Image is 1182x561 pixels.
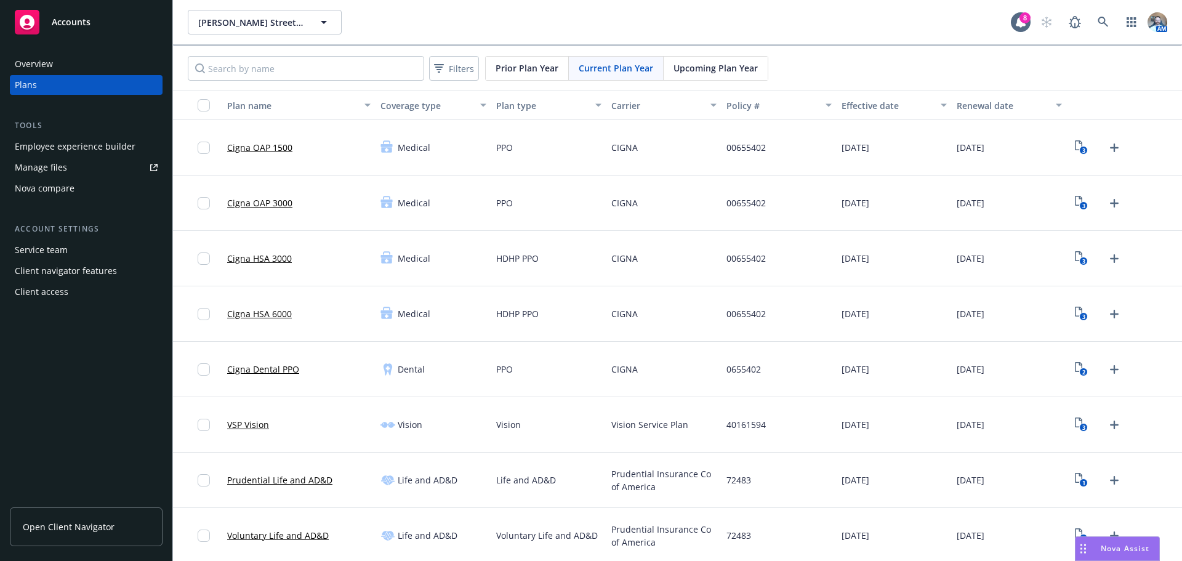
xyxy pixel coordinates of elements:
[1072,360,1092,379] a: View Plan Documents
[198,99,210,111] input: Select all
[398,196,430,209] span: Medical
[957,141,984,154] span: [DATE]
[1104,193,1124,213] a: Upload Plan Documents
[842,252,869,265] span: [DATE]
[496,363,513,376] span: PPO
[1072,138,1092,158] a: View Plan Documents
[10,119,163,132] div: Tools
[496,62,558,75] span: Prior Plan Year
[726,99,818,112] div: Policy #
[496,474,556,486] span: Life and AD&D
[1104,415,1124,435] a: Upload Plan Documents
[227,141,292,154] a: Cigna OAP 1500
[1072,415,1092,435] a: View Plan Documents
[15,158,67,177] div: Manage files
[842,529,869,542] span: [DATE]
[1082,479,1085,487] text: 1
[496,418,521,431] span: Vision
[1101,543,1149,554] span: Nova Assist
[198,16,305,29] span: [PERSON_NAME] Street Realty
[398,418,422,431] span: Vision
[1072,526,1092,546] a: View Plan Documents
[227,252,292,265] a: Cigna HSA 3000
[23,520,115,533] span: Open Client Navigator
[15,75,37,95] div: Plans
[1019,12,1031,23] div: 8
[1082,257,1085,265] text: 3
[398,529,457,542] span: Life and AD&D
[15,179,74,198] div: Nova compare
[611,196,638,209] span: CIGNA
[957,418,984,431] span: [DATE]
[1119,10,1144,34] a: Switch app
[1091,10,1116,34] a: Search
[15,282,68,302] div: Client access
[1072,193,1092,213] a: View Plan Documents
[611,141,638,154] span: CIGNA
[398,141,430,154] span: Medical
[398,363,425,376] span: Dental
[957,307,984,320] span: [DATE]
[398,307,430,320] span: Medical
[1082,202,1085,210] text: 3
[842,141,869,154] span: [DATE]
[198,363,210,376] input: Toggle Row Selected
[1104,138,1124,158] a: Upload Plan Documents
[10,54,163,74] a: Overview
[611,523,717,549] span: Prudential Insurance Co of America
[227,363,299,376] a: Cigna Dental PPO
[842,99,933,112] div: Effective date
[15,261,117,281] div: Client navigator features
[611,467,717,493] span: Prudential Insurance Co of America
[15,137,135,156] div: Employee experience builder
[726,529,751,542] span: 72483
[227,196,292,209] a: Cigna OAP 3000
[496,196,513,209] span: PPO
[380,99,472,112] div: Coverage type
[611,418,688,431] span: Vision Service Plan
[1082,313,1085,321] text: 3
[673,62,758,75] span: Upcoming Plan Year
[726,196,766,209] span: 00655402
[227,529,329,542] a: Voluntary Life and AD&D
[837,91,952,120] button: Effective date
[1104,526,1124,546] a: Upload Plan Documents
[726,363,761,376] span: 0655402
[1063,10,1087,34] a: Report a Bug
[198,197,210,209] input: Toggle Row Selected
[52,17,90,27] span: Accounts
[227,99,357,112] div: Plan name
[1072,470,1092,490] a: View Plan Documents
[227,474,332,486] a: Prudential Life and AD&D
[198,308,210,320] input: Toggle Row Selected
[496,99,588,112] div: Plan type
[10,158,163,177] a: Manage files
[198,252,210,265] input: Toggle Row Selected
[1072,249,1092,268] a: View Plan Documents
[10,75,163,95] a: Plans
[496,529,598,542] span: Voluntary Life and AD&D
[398,474,457,486] span: Life and AD&D
[432,60,476,78] span: Filters
[842,363,869,376] span: [DATE]
[227,418,269,431] a: VSP Vision
[611,99,703,112] div: Carrier
[606,91,722,120] button: Carrier
[10,282,163,302] a: Client access
[842,196,869,209] span: [DATE]
[611,252,638,265] span: CIGNA
[1075,536,1160,561] button: Nova Assist
[957,99,1048,112] div: Renewal date
[1148,12,1167,32] img: photo
[1082,424,1085,432] text: 3
[15,54,53,74] div: Overview
[1075,537,1091,560] div: Drag to move
[1082,368,1085,376] text: 2
[957,252,984,265] span: [DATE]
[188,56,424,81] input: Search by name
[198,419,210,431] input: Toggle Row Selected
[952,91,1067,120] button: Renewal date
[579,62,653,75] span: Current Plan Year
[842,418,869,431] span: [DATE]
[611,363,638,376] span: CIGNA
